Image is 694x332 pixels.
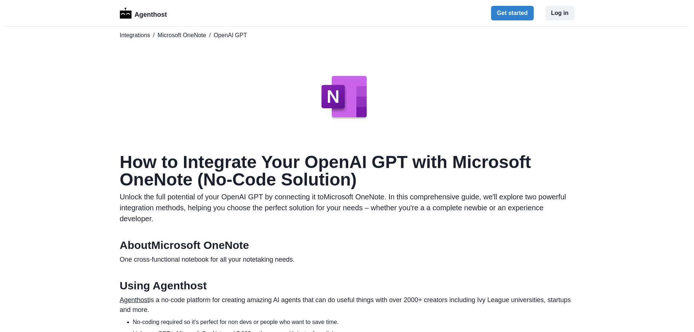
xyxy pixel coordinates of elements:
[120,239,575,252] h2: About Microsoft OneNote
[120,7,167,20] a: LogoAgenthost
[134,7,167,20] p: Agenthost
[491,6,533,20] button: Get started
[133,318,575,327] li: No-coding required so it's perfect for non devs or people who want to save time.
[120,31,575,40] nav: breadcrumb
[120,255,575,265] p: One cross-functional notebook for all your notetaking needs.
[120,279,575,292] h2: Using Agenthost
[120,295,575,315] p: is a no-code platform for creating amazing AI agents that can do useful things with over 2000+ cr...
[209,31,211,40] span: /
[545,6,575,20] button: Log in
[120,191,575,224] p: Unlock the full potential of your OpenAI GPT by connecting it to Microsoft OneNote . In this comp...
[311,60,384,133] img: Microsoft OneNote logo for OpenAI GPT integration
[120,296,149,304] a: Agenthost
[158,31,206,40] a: Microsoft OneNote
[153,31,154,40] span: /
[120,31,150,40] a: Integrations
[213,31,247,40] span: OpenAI GPT
[120,153,575,188] h1: How to Integrate Your OpenAI GPT with Microsoft OneNote (No-Code Solution)
[120,8,132,19] img: Logo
